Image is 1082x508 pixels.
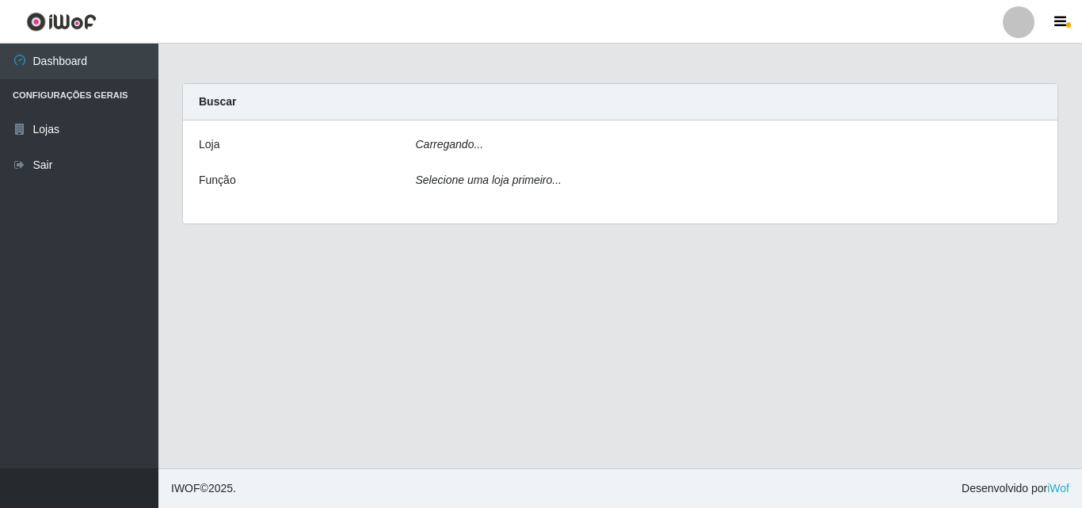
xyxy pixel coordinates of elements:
[416,138,484,151] i: Carregando...
[199,95,236,108] strong: Buscar
[171,482,200,495] span: IWOF
[962,480,1069,497] span: Desenvolvido por
[199,136,219,153] label: Loja
[1047,482,1069,495] a: iWof
[416,174,562,186] i: Selecione uma loja primeiro...
[199,172,236,189] label: Função
[171,480,236,497] span: © 2025 .
[26,12,97,32] img: CoreUI Logo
